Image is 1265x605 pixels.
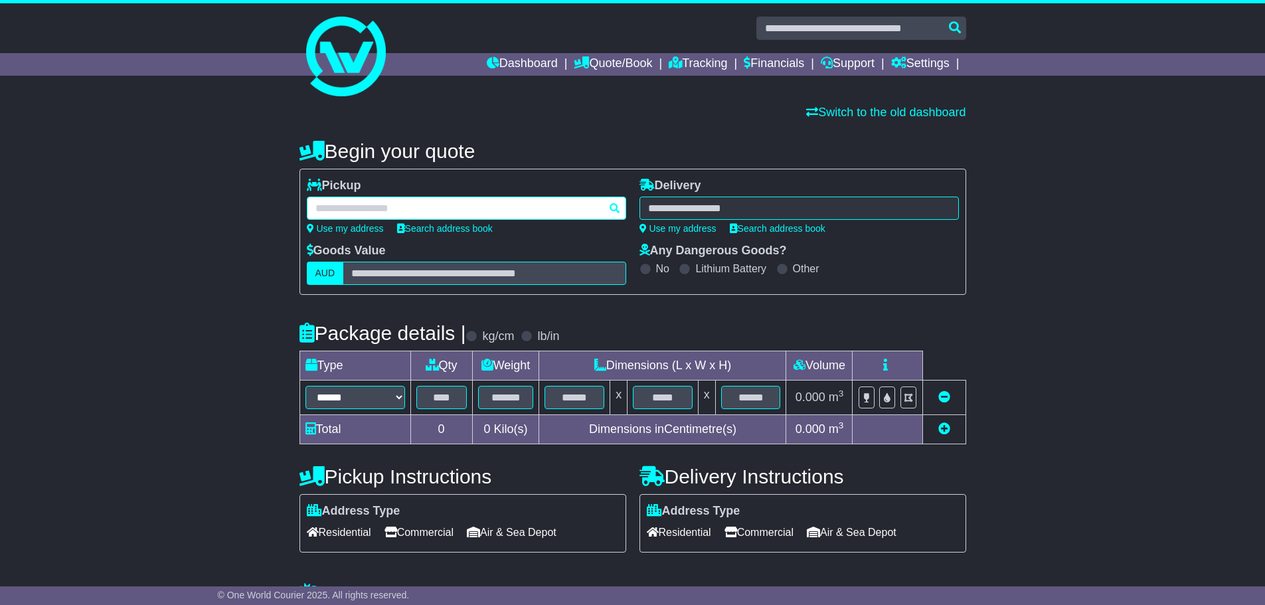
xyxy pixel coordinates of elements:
[299,322,466,344] h4: Package details |
[537,329,559,344] label: lb/in
[410,351,472,381] td: Qty
[695,262,766,275] label: Lithium Battery
[483,422,490,436] span: 0
[829,422,844,436] span: m
[647,504,740,519] label: Address Type
[410,415,472,444] td: 0
[307,197,626,220] typeahead: Please provide city
[639,179,701,193] label: Delivery
[793,262,819,275] label: Other
[724,522,794,543] span: Commercial
[647,522,711,543] span: Residential
[730,223,825,234] a: Search address book
[487,53,558,76] a: Dashboard
[472,351,539,381] td: Weight
[467,522,556,543] span: Air & Sea Depot
[938,390,950,404] a: Remove this item
[307,262,344,285] label: AUD
[299,351,410,381] td: Type
[891,53,950,76] a: Settings
[807,522,896,543] span: Air & Sea Depot
[839,420,844,430] sup: 3
[639,466,966,487] h4: Delivery Instructions
[299,415,410,444] td: Total
[786,351,853,381] td: Volume
[796,422,825,436] span: 0.000
[656,262,669,275] label: No
[482,329,514,344] label: kg/cm
[299,466,626,487] h4: Pickup Instructions
[574,53,652,76] a: Quote/Book
[639,223,717,234] a: Use my address
[539,415,786,444] td: Dimensions in Centimetre(s)
[218,590,410,600] span: © One World Courier 2025. All rights reserved.
[829,390,844,404] span: m
[539,351,786,381] td: Dimensions (L x W x H)
[839,389,844,398] sup: 3
[744,53,804,76] a: Financials
[639,244,787,258] label: Any Dangerous Goods?
[307,179,361,193] label: Pickup
[307,223,384,234] a: Use my address
[307,504,400,519] label: Address Type
[610,381,628,415] td: x
[307,244,386,258] label: Goods Value
[307,522,371,543] span: Residential
[669,53,727,76] a: Tracking
[397,223,493,234] a: Search address book
[796,390,825,404] span: 0.000
[384,522,454,543] span: Commercial
[472,415,539,444] td: Kilo(s)
[806,106,966,119] a: Switch to the old dashboard
[698,381,715,415] td: x
[299,582,966,604] h4: Warranty & Insurance
[938,422,950,436] a: Add new item
[299,140,966,162] h4: Begin your quote
[821,53,875,76] a: Support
